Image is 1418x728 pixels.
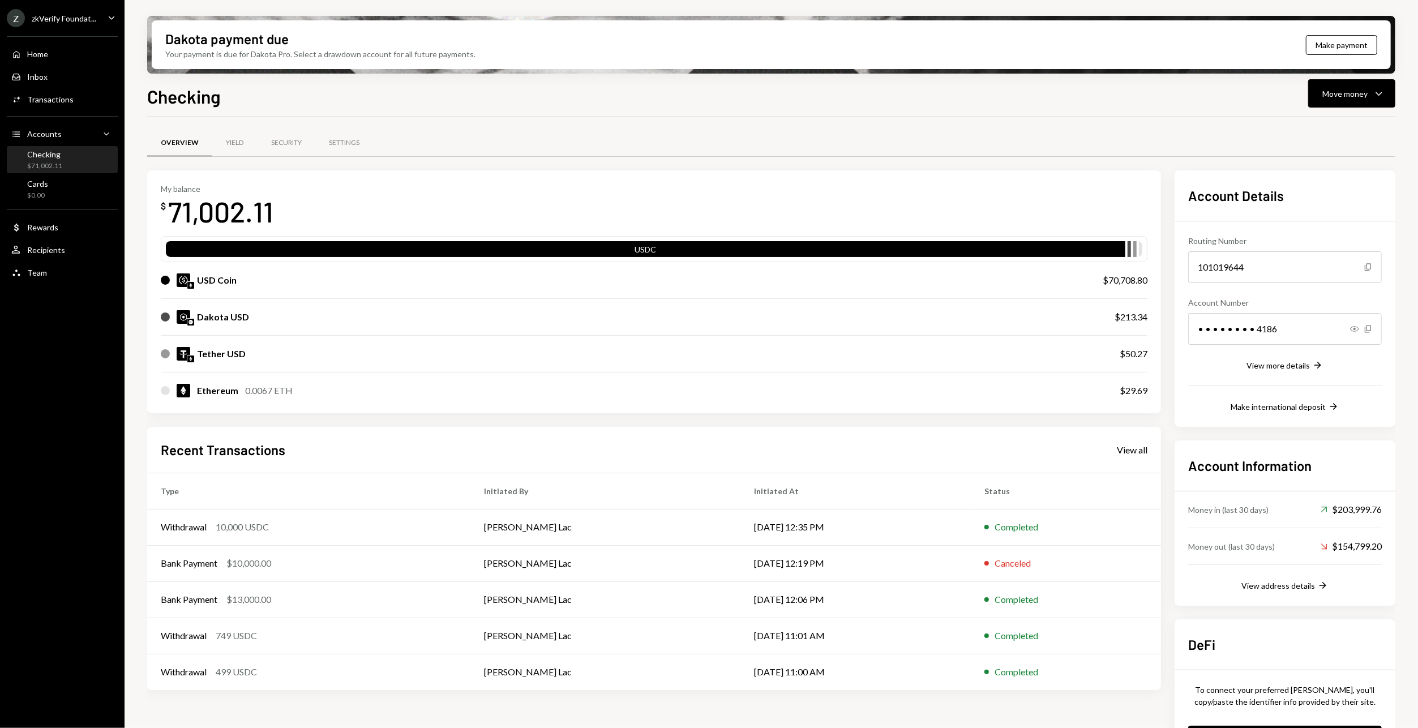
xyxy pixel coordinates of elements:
a: Security [258,129,315,157]
div: 749 USDC [216,629,257,643]
a: Overview [147,129,212,157]
td: [DATE] 11:01 AM [740,618,971,654]
a: Settings [315,129,373,157]
h2: Recent Transactions [161,440,285,459]
h2: Account Details [1188,186,1382,205]
button: Move money [1308,79,1395,108]
a: Home [7,44,118,64]
div: Rewards [27,222,58,232]
div: Overview [161,138,199,148]
div: To connect your preferred [PERSON_NAME], you'll copy/paste the identifier info provided by their ... [1188,684,1382,708]
div: Checking [27,149,62,159]
img: ETH [177,384,190,397]
td: [DATE] 12:35 PM [740,509,971,545]
div: Settings [329,138,359,148]
div: Withdrawal [161,665,207,679]
div: Money in (last 30 days) [1188,504,1269,516]
td: [PERSON_NAME] Lac [470,545,740,581]
div: Move money [1322,88,1368,100]
h2: DeFi [1188,635,1382,654]
td: [DATE] 12:19 PM [740,545,971,581]
h2: Account Information [1188,456,1382,475]
div: Completed [995,665,1038,679]
div: Make international deposit [1231,402,1326,412]
div: View address details [1241,581,1315,590]
a: Accounts [7,123,118,144]
div: Dakota payment due [165,29,289,48]
img: DKUSD [177,310,190,324]
div: $70,708.80 [1103,273,1147,287]
a: Rewards [7,217,118,237]
div: Tether USD [197,347,246,361]
div: $13,000.00 [226,593,271,606]
td: [PERSON_NAME] Lac [470,618,740,654]
div: Account Number [1188,297,1382,309]
div: $203,999.76 [1321,503,1382,516]
td: [DATE] 11:00 AM [740,654,971,690]
h1: Checking [147,85,221,108]
td: [PERSON_NAME] Lac [470,509,740,545]
button: Make international deposit [1231,401,1339,413]
div: $ [161,200,166,212]
div: Recipients [27,245,65,255]
div: Your payment is due for Dakota Pro. Select a drawdown account for all future payments. [165,48,475,60]
div: 499 USDC [216,665,257,679]
img: ethereum-mainnet [187,282,194,289]
div: View all [1117,444,1147,456]
img: base-mainnet [187,319,194,326]
div: Yield [226,138,244,148]
div: Accounts [27,129,62,139]
button: Make payment [1306,35,1377,55]
img: ethereum-mainnet [187,356,194,362]
div: Dakota USD [197,310,249,324]
div: Routing Number [1188,235,1382,247]
div: $71,002.11 [27,161,62,171]
div: Inbox [27,72,48,82]
td: [DATE] 12:06 PM [740,581,971,618]
div: zkVerify Foundat... [32,14,96,23]
img: USDC [177,273,190,287]
div: Completed [995,629,1038,643]
th: Initiated By [470,473,740,509]
td: [PERSON_NAME] Lac [470,654,740,690]
div: $154,799.20 [1321,539,1382,553]
div: Bank Payment [161,593,217,606]
div: $213.34 [1115,310,1147,324]
div: Transactions [27,95,74,104]
div: Withdrawal [161,629,207,643]
a: Team [7,262,118,282]
th: Type [147,473,470,509]
div: $50.27 [1120,347,1147,361]
div: Home [27,49,48,59]
a: Recipients [7,239,118,260]
div: My balance [161,184,273,194]
th: Status [971,473,1161,509]
a: Inbox [7,66,118,87]
div: USD Coin [197,273,237,287]
button: View address details [1241,580,1329,592]
a: View all [1117,443,1147,456]
a: Checking$71,002.11 [7,146,118,173]
div: USDC [166,243,1125,259]
img: USDT [177,347,190,361]
div: 0.0067 ETH [245,384,293,397]
div: 101019644 [1188,251,1382,283]
div: Money out (last 30 days) [1188,541,1275,553]
div: $10,000.00 [226,556,271,570]
a: Yield [212,129,258,157]
div: • • • • • • • • 4186 [1188,313,1382,345]
td: [PERSON_NAME] Lac [470,581,740,618]
div: Bank Payment [161,556,217,570]
div: 71,002.11 [168,194,273,229]
button: View more details [1246,359,1323,372]
div: Security [271,138,302,148]
a: Cards$0.00 [7,175,118,203]
div: Z [7,9,25,27]
a: Transactions [7,89,118,109]
div: Withdrawal [161,520,207,534]
div: Cards [27,179,48,189]
th: Initiated At [740,473,971,509]
div: 10,000 USDC [216,520,269,534]
div: $0.00 [27,191,48,200]
div: View more details [1246,361,1310,370]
